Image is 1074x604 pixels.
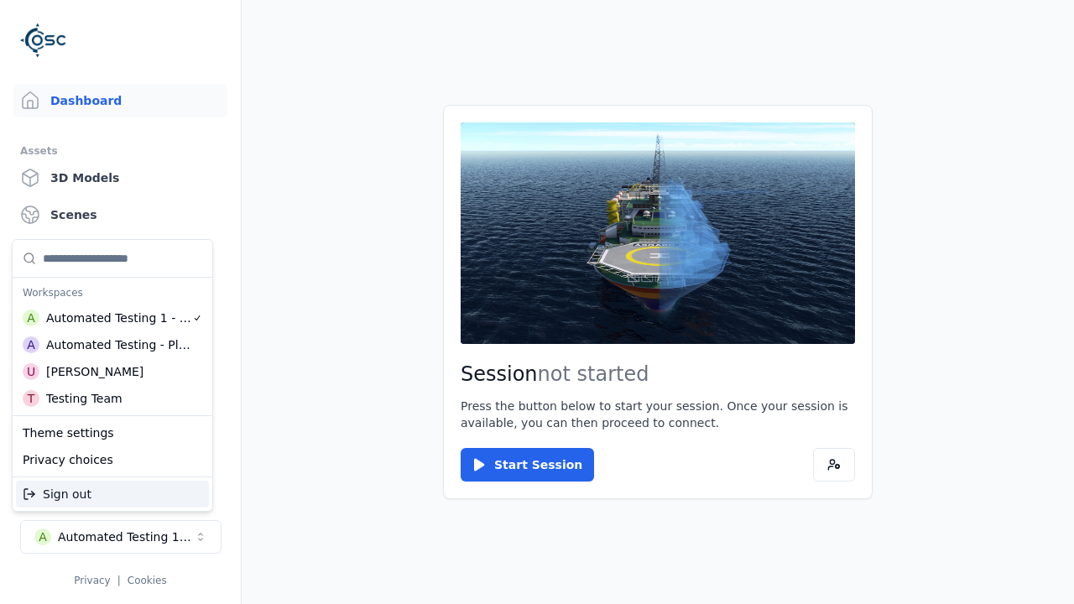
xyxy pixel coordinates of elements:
div: Suggestions [13,416,212,476]
div: Privacy choices [16,446,209,473]
div: Sign out [16,481,209,508]
div: A [23,310,39,326]
div: Theme settings [16,419,209,446]
div: Workspaces [16,281,209,305]
div: Automated Testing 1 - Playwright [46,310,192,326]
div: Suggestions [13,240,212,415]
div: U [23,363,39,380]
div: A [23,336,39,353]
div: Testing Team [46,390,123,407]
div: T [23,390,39,407]
div: Suggestions [13,477,212,511]
div: [PERSON_NAME] [46,363,143,380]
div: Automated Testing - Playwright [46,336,191,353]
